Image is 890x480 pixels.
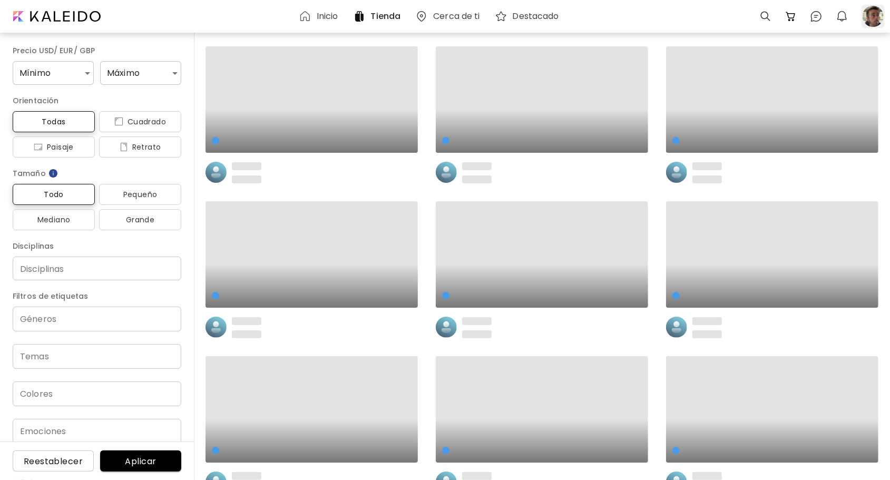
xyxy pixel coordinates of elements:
h6: Precio USD/ EUR/ GBP [13,44,181,57]
span: Cuadrado [107,115,173,128]
h6: Filtros de etiquetas [13,290,181,302]
a: Tienda [353,10,405,23]
button: iconCuadrado [99,111,181,132]
span: Mediano [21,213,86,226]
span: Grande [107,213,173,226]
img: info [48,168,58,179]
div: Máximo [100,61,181,85]
button: Aplicar [100,450,181,472]
h6: Orientación [13,94,181,107]
h6: Tamaño [13,167,181,180]
button: iconRetrato [99,136,181,158]
img: cart [785,10,797,23]
img: bellIcon [836,10,848,23]
span: Reestablecer [21,456,85,467]
button: Grande [99,209,181,230]
button: iconPaisaje [13,136,95,158]
img: icon [114,117,123,126]
button: Mediano [13,209,95,230]
button: Todo [13,184,95,205]
span: Todas [21,115,86,128]
h6: Cerca de ti [433,12,480,21]
span: Todo [21,188,86,201]
img: chatIcon [810,10,823,23]
img: icon [34,143,43,151]
span: Retrato [107,141,173,153]
a: Inicio [299,10,343,23]
span: Aplicar [109,456,173,467]
h6: Inicio [317,12,338,21]
img: icon [120,143,128,151]
h6: Destacado [513,12,559,21]
button: Pequeño [99,184,181,205]
div: Mínimo [13,61,94,85]
h6: Disciplinas [13,240,181,252]
button: Reestablecer [13,450,94,472]
h6: Tienda [371,12,401,21]
a: Cerca de ti [415,10,484,23]
span: Pequeño [107,188,173,201]
a: Destacado [495,10,563,23]
span: Paisaje [21,141,86,153]
button: Todas [13,111,95,132]
button: bellIcon [833,7,851,25]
